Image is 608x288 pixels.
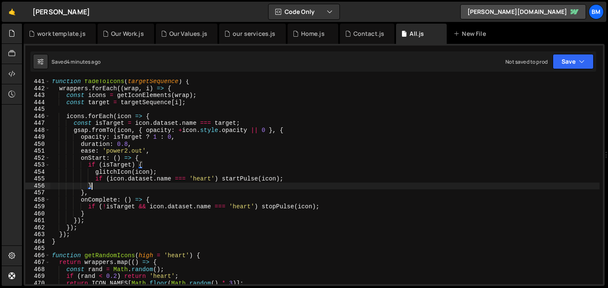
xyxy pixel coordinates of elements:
div: 460 [25,210,50,218]
div: 459 [25,203,50,210]
div: 4 minutes ago [67,58,100,65]
div: 442 [25,85,50,92]
div: 456 [25,183,50,190]
div: 444 [25,99,50,106]
div: 463 [25,231,50,238]
div: Not saved to prod [505,58,548,65]
div: Home.js [301,30,325,38]
button: Code Only [269,4,339,19]
div: 448 [25,127,50,134]
div: 441 [25,78,50,85]
div: 452 [25,155,50,162]
div: [PERSON_NAME] [33,7,90,17]
div: 454 [25,169,50,176]
div: 468 [25,266,50,273]
div: 443 [25,92,50,99]
div: 466 [25,252,50,259]
div: 445 [25,106,50,113]
div: 455 [25,175,50,183]
div: 465 [25,245,50,252]
div: Contact.js [353,30,385,38]
a: [PERSON_NAME][DOMAIN_NAME] [460,4,586,19]
div: 446 [25,113,50,120]
div: 447 [25,120,50,127]
div: 453 [25,161,50,169]
div: our services.js [233,30,275,38]
div: Our Values.js [169,30,207,38]
div: work template.js [37,30,86,38]
div: 467 [25,259,50,266]
button: Save [553,54,594,69]
div: 462 [25,224,50,231]
div: New File [453,30,489,38]
div: Saved [52,58,100,65]
div: 450 [25,141,50,148]
div: 470 [25,280,50,287]
div: 451 [25,148,50,155]
div: 464 [25,238,50,245]
a: bm [589,4,604,19]
div: 449 [25,134,50,141]
div: 458 [25,196,50,204]
div: 469 [25,273,50,280]
div: All.js [410,30,424,38]
div: 461 [25,217,50,224]
div: 457 [25,189,50,196]
div: Our Work.js [111,30,144,38]
a: 🤙 [2,2,22,22]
